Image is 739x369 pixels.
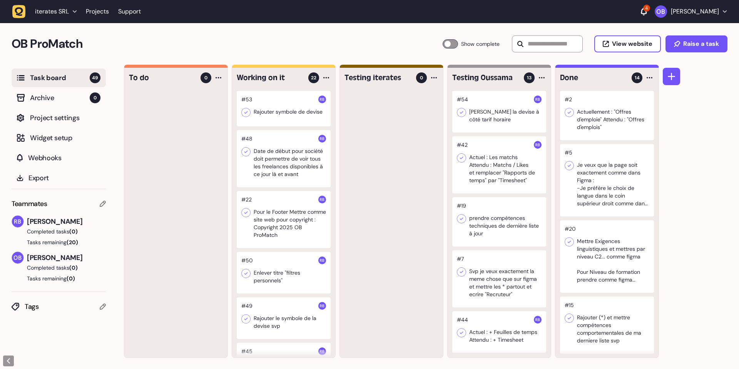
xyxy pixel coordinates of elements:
button: Completed tasks(0) [12,264,100,272]
img: Rodolphe Balay [318,135,326,143]
h4: Working on it [237,72,303,83]
iframe: LiveChat chat widget [703,333,735,365]
img: Oussama Bahassou [655,5,667,18]
button: Archive0 [12,89,106,107]
img: Rodolphe Balay [318,302,326,310]
span: Project settings [30,112,100,123]
button: [PERSON_NAME] [655,5,727,18]
h4: Testing Oussama [452,72,518,83]
button: iterates SRL [12,5,81,18]
h4: To do [129,72,195,83]
img: Rodolphe Balay [318,196,326,203]
button: Completed tasks(0) [12,228,100,235]
button: Project settings [12,109,106,127]
span: Task board [30,72,90,83]
button: Tasks remaining(20) [12,238,106,246]
span: (0) [67,275,75,282]
span: [PERSON_NAME] [27,252,106,263]
h2: OB ProMatch [12,35,443,53]
span: iterates SRL [35,8,69,15]
span: 22 [311,74,316,81]
span: Widget setup [30,133,100,143]
img: Rodolphe Balay [318,96,326,103]
span: Teammates [12,198,47,209]
button: Export [12,169,106,187]
span: Raise a task [683,41,719,47]
span: [PERSON_NAME] [27,216,106,227]
span: (0) [69,264,78,271]
span: (20) [67,239,78,246]
span: 0 [90,92,100,103]
button: Widget setup [12,129,106,147]
span: 14 [635,74,640,81]
img: Rodolphe Balay [318,257,326,264]
img: Rodolphe Balay [534,96,542,103]
button: View website [594,35,661,52]
img: Rodolphe Balay [534,316,542,324]
span: Show complete [461,39,500,49]
button: Task board49 [12,69,106,87]
span: Export [28,173,100,183]
span: Webhooks [28,153,100,163]
h4: Testing iterates [344,72,411,83]
h4: Done [560,72,626,83]
img: Oussama Bahassou [12,252,23,263]
span: 0 [204,74,207,81]
img: Rodolphe Balay [12,216,23,227]
button: Webhooks [12,149,106,167]
button: Tasks remaining(0) [12,275,106,282]
span: 13 [527,74,532,81]
span: 0 [420,74,423,81]
span: Tags [25,301,100,312]
img: Rodolphe Balay [318,347,326,355]
span: 49 [90,72,100,83]
span: View website [612,41,652,47]
div: 4 [643,5,650,12]
a: Support [118,8,141,15]
img: Rodolphe Balay [534,141,542,149]
p: [PERSON_NAME] [671,8,719,15]
span: (0) [69,228,78,235]
button: Raise a task [665,35,727,52]
span: Archive [30,92,90,103]
a: Projects [86,5,109,18]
